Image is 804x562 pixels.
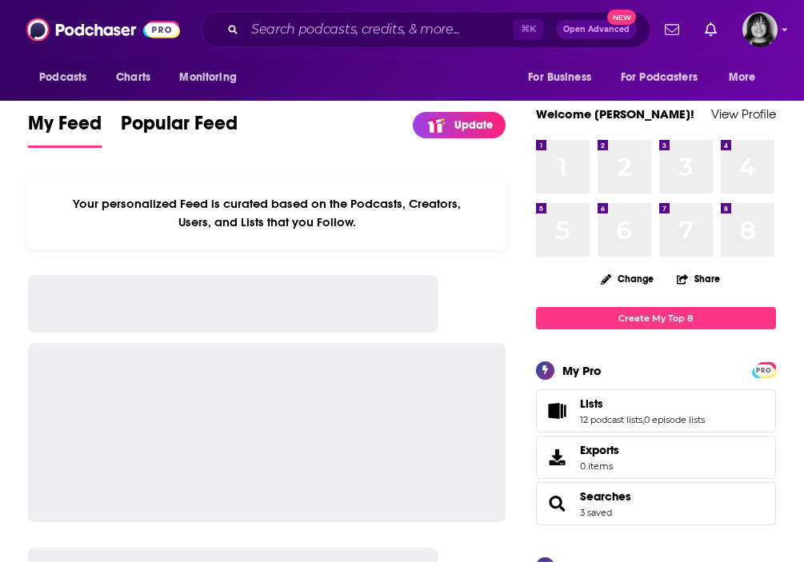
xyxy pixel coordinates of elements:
span: Monitoring [179,66,236,89]
span: New [607,10,636,25]
input: Search podcasts, credits, & more... [245,17,514,42]
span: Searches [536,482,776,525]
a: Update [413,112,506,138]
img: User Profile [742,12,778,47]
a: 0 episode lists [644,414,705,425]
span: Lists [536,389,776,432]
button: open menu [718,62,776,93]
span: Popular Feed [121,111,238,145]
img: Podchaser - Follow, Share and Rate Podcasts [26,14,180,45]
span: More [729,66,756,89]
span: Open Advanced [563,26,630,34]
button: open menu [28,62,107,93]
button: Change [591,269,663,289]
div: Search podcasts, credits, & more... [201,11,650,48]
span: , [642,414,644,425]
span: PRO [754,365,774,377]
button: open menu [517,62,611,93]
a: View Profile [711,106,776,122]
a: Create My Top 8 [536,307,776,329]
a: Welcome [PERSON_NAME]! [536,106,694,122]
a: Show notifications dropdown [698,16,723,43]
span: Exports [580,443,619,457]
button: open menu [168,62,257,93]
a: Charts [106,62,160,93]
div: Your personalized Feed is curated based on the Podcasts, Creators, Users, and Lists that you Follow. [28,177,506,249]
a: 12 podcast lists [580,414,642,425]
a: 3 saved [580,507,612,518]
a: PRO [754,363,774,375]
a: Searches [542,492,574,515]
a: Lists [542,400,574,422]
button: open menu [610,62,721,93]
span: Exports [542,446,574,468]
span: Logged in as parkdalepublicity1 [742,12,778,47]
span: Podcasts [39,66,86,89]
span: 0 items [580,460,619,472]
button: Show profile menu [742,12,778,47]
a: Show notifications dropdown [658,16,686,43]
span: Charts [116,66,150,89]
a: Popular Feed [121,111,238,148]
a: Searches [580,489,631,504]
button: Open AdvancedNew [556,20,637,39]
span: For Business [528,66,591,89]
span: My Feed [28,111,102,145]
span: For Podcasters [621,66,698,89]
span: ⌘ K [514,19,543,40]
p: Update [454,118,493,132]
button: Share [676,263,721,294]
a: Lists [580,397,705,411]
div: My Pro [562,363,602,378]
a: Exports [536,436,776,479]
a: My Feed [28,111,102,148]
span: Lists [580,397,603,411]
